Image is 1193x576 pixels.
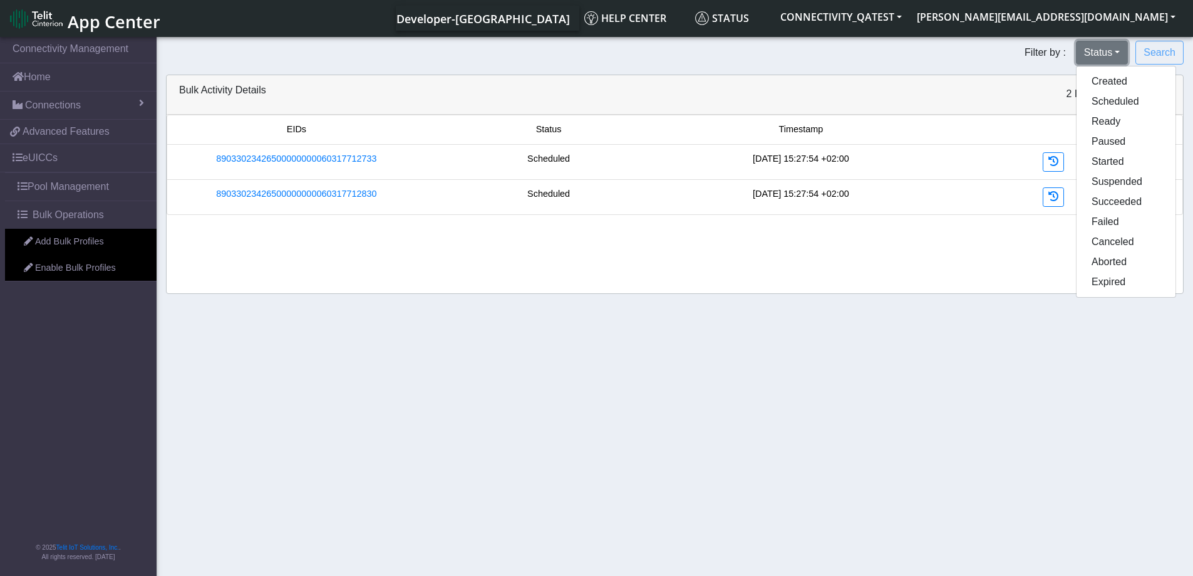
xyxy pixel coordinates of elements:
[423,123,675,137] div: Status
[5,255,157,281] a: Enable Bulk Profiles
[1077,112,1175,132] button: Ready
[423,187,675,207] div: Scheduled
[1077,192,1175,212] button: Succeeded
[584,11,666,25] span: Help center
[1077,132,1175,152] button: Paused
[1025,47,1066,58] span: Filter by :
[423,152,675,172] div: Scheduled
[56,544,119,551] a: Telit IoT Solutions, Inc.
[396,11,570,26] span: Developer-[GEOGRAPHIC_DATA]
[584,11,598,25] img: knowledge.svg
[690,6,773,31] a: Status
[5,229,157,255] a: Add Bulk Profiles
[695,11,749,25] span: Status
[579,6,690,31] a: Help center
[1135,41,1184,65] button: Search
[23,124,110,139] span: Advanced Features
[1077,172,1175,192] button: Suspended
[1077,232,1175,252] button: Canceled
[909,6,1183,28] button: [PERSON_NAME][EMAIL_ADDRESS][DOMAIN_NAME]
[675,123,927,137] div: Timestamp
[675,187,927,207] div: [DATE] 15:27:54 +02:00
[396,6,569,31] a: Your current platform instance
[10,9,63,29] img: logo-telit-cinterion-gw-new.png
[773,6,909,28] button: CONNECTIVITY_QATEST
[216,152,376,166] a: 89033023426500000000060317712733
[1077,272,1175,292] button: Expired
[33,207,104,223] span: Bulk Operations
[1077,152,1175,172] button: Started
[68,10,160,33] span: App Center
[5,201,157,229] a: Bulk Operations
[1077,252,1175,272] button: Aborted
[1077,212,1175,232] button: Failed
[10,5,158,32] a: App Center
[25,98,81,113] span: Connections
[675,152,927,172] div: [DATE] 15:27:54 +02:00
[1077,71,1175,92] button: Created
[1077,92,1175,112] button: Scheduled
[170,83,927,107] div: Bulk Activity Details
[695,11,709,25] img: status.svg
[216,187,376,201] a: 89033023426500000000060317712830
[170,123,423,137] div: EIDs
[5,173,157,201] a: Pool Management
[1076,41,1128,65] button: Status
[1066,88,1127,99] span: 2 Items found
